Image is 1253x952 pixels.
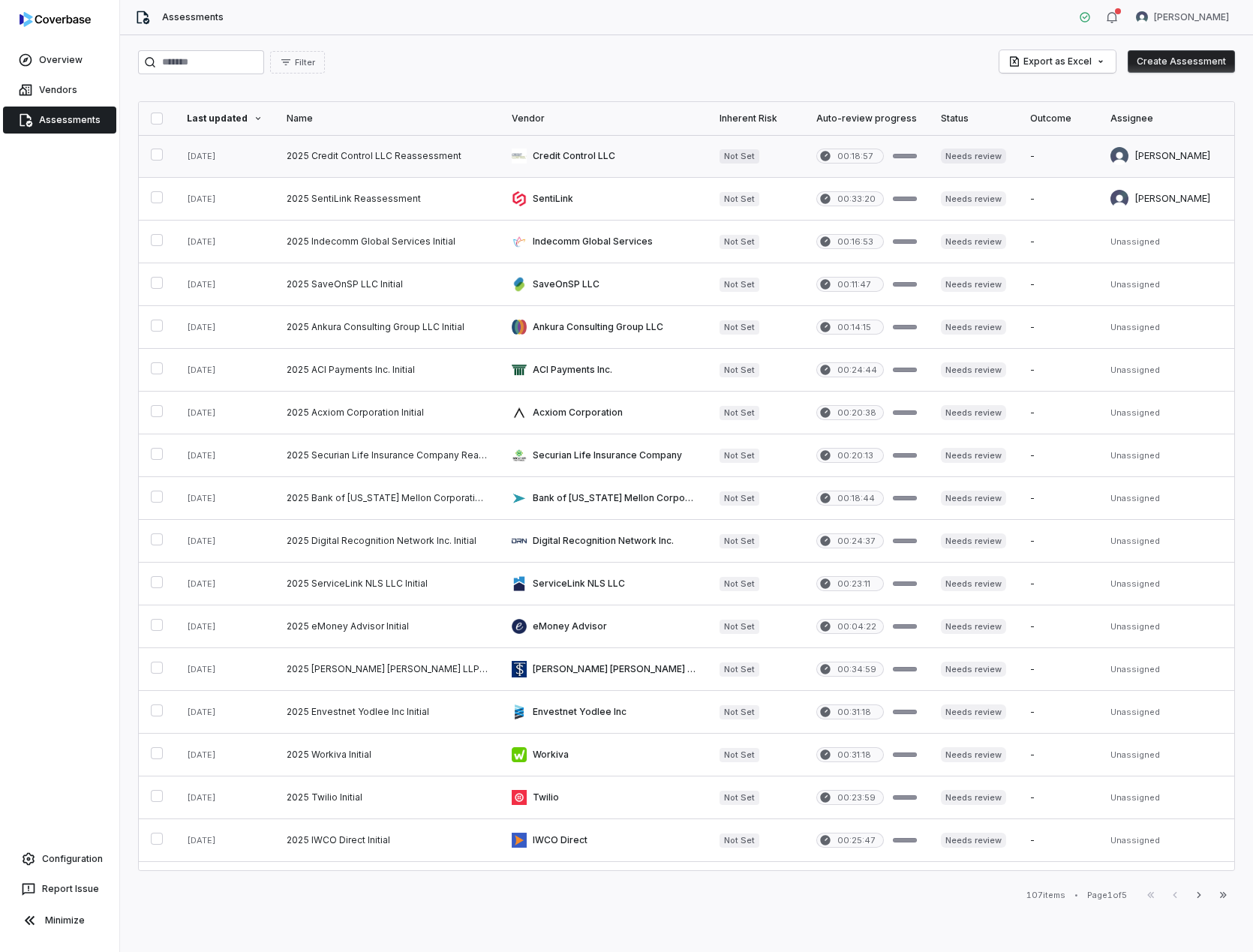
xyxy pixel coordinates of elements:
[1127,6,1238,29] button: Ryan Jenkins avatar[PERSON_NAME]
[187,113,263,125] div: Last updated
[3,47,116,74] a: Overview
[1018,563,1098,605] td: -
[1018,306,1098,349] td: -
[3,107,116,134] a: Assessments
[1110,113,1210,125] div: Assignee
[1018,819,1098,862] td: -
[1018,178,1098,221] td: -
[6,845,113,872] a: Configuration
[1128,50,1235,73] button: Create Assessment
[999,50,1116,73] button: Export as Excel
[941,113,1006,125] div: Status
[3,77,116,104] a: Vendors
[295,57,315,68] span: Filter
[1074,890,1078,900] div: •
[1018,862,1098,905] td: -
[1018,349,1098,392] td: -
[1018,221,1098,263] td: -
[6,875,113,902] button: Report Issue
[1018,135,1098,178] td: -
[1018,263,1098,306] td: -
[287,113,488,125] div: Name
[1018,520,1098,563] td: -
[1110,190,1128,208] img: Jason Boland avatar
[20,12,91,27] img: logo-D7KZi-bG.svg
[162,11,224,23] span: Assessments
[816,113,917,125] div: Auto-review progress
[1018,477,1098,520] td: -
[1018,605,1098,648] td: -
[1018,648,1098,691] td: -
[6,905,113,935] button: Minimize
[1026,890,1065,901] div: 107 items
[270,51,325,74] button: Filter
[1018,691,1098,734] td: -
[1018,776,1098,819] td: -
[1136,11,1148,23] img: Ryan Jenkins avatar
[720,113,792,125] div: Inherent Risk
[1110,147,1128,165] img: Bridget Seagraves avatar
[512,113,696,125] div: Vendor
[1154,11,1229,23] span: [PERSON_NAME]
[1018,734,1098,776] td: -
[1030,113,1086,125] div: Outcome
[1087,890,1127,901] div: Page 1 of 5
[1018,392,1098,434] td: -
[1018,434,1098,477] td: -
